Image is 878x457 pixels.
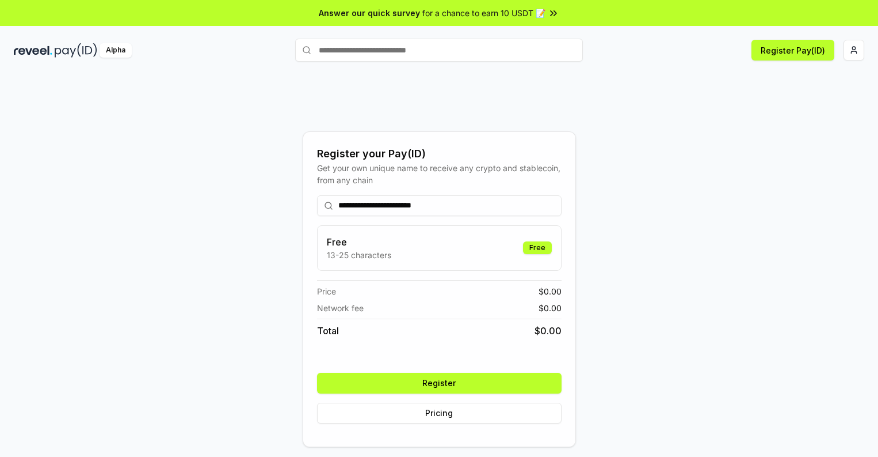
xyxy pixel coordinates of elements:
[317,324,339,338] span: Total
[539,302,562,314] span: $ 0.00
[422,7,545,19] span: for a chance to earn 10 USDT 📝
[317,302,364,314] span: Network fee
[14,43,52,58] img: reveel_dark
[327,235,391,249] h3: Free
[317,403,562,424] button: Pricing
[317,146,562,162] div: Register your Pay(ID)
[751,40,834,61] button: Register Pay(ID)
[319,7,420,19] span: Answer our quick survey
[317,285,336,297] span: Price
[327,249,391,261] p: 13-25 characters
[317,162,562,186] div: Get your own unique name to receive any crypto and stablecoin, from any chain
[317,373,562,394] button: Register
[539,285,562,297] span: $ 0.00
[55,43,97,58] img: pay_id
[100,43,132,58] div: Alpha
[523,241,552,254] div: Free
[535,324,562,338] span: $ 0.00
